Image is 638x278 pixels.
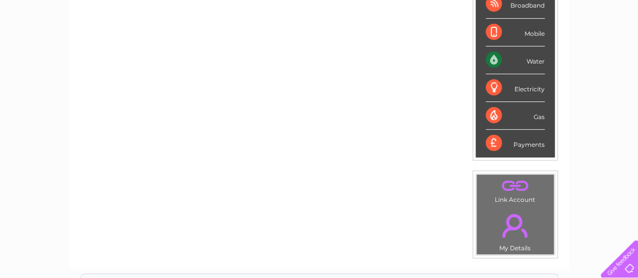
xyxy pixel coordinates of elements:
[486,74,545,102] div: Electricity
[460,43,480,50] a: Water
[486,19,545,46] div: Mobile
[486,43,508,50] a: Energy
[514,43,544,50] a: Telecoms
[81,6,558,49] div: Clear Business is a trading name of Verastar Limited (registered in [GEOGRAPHIC_DATA] No. 3667643...
[486,102,545,130] div: Gas
[486,46,545,74] div: Water
[550,43,565,50] a: Blog
[22,26,74,57] img: logo.png
[479,177,551,195] a: .
[448,5,517,18] a: 0333 014 3131
[605,43,628,50] a: Log out
[476,205,554,255] td: My Details
[476,174,554,206] td: Link Account
[571,43,596,50] a: Contact
[479,208,551,243] a: .
[486,130,545,157] div: Payments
